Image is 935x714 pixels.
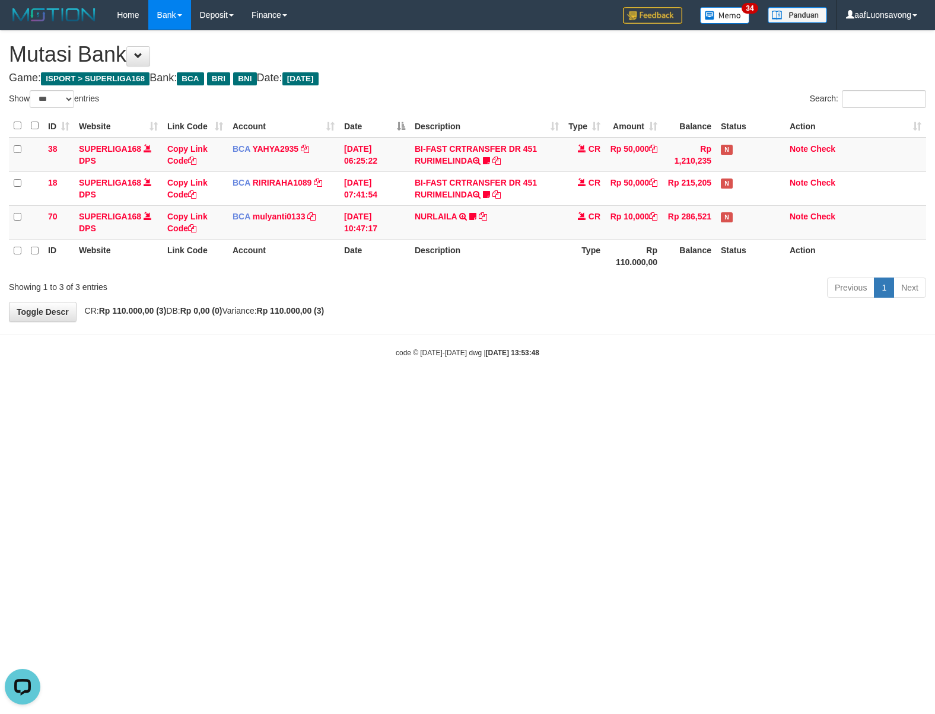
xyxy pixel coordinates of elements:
span: CR [589,212,600,221]
td: Rp 50,000 [605,138,662,172]
td: Rp 1,210,235 [662,138,716,172]
th: Status [716,114,785,138]
td: Rp 10,000 [605,205,662,239]
a: Copy BI-FAST CRTRANSFER DR 451 RURIMELINDA to clipboard [492,156,501,165]
span: 34 [742,3,758,14]
span: BNI [233,72,256,85]
a: Note [790,144,808,154]
a: Copy Rp 50,000 to clipboard [649,144,657,154]
td: BI-FAST CRTRANSFER DR 451 RURIMELINDA [410,138,564,172]
th: Account: activate to sort column ascending [228,114,339,138]
strong: Rp 110.000,00 (3) [99,306,167,315]
th: ID: activate to sort column ascending [43,114,74,138]
span: CR [589,178,600,187]
a: Copy mulyanti0133 to clipboard [307,212,316,221]
div: Showing 1 to 3 of 3 entries [9,276,381,293]
th: Link Code [163,239,228,273]
a: RIRIRAHA1089 [253,178,312,187]
span: BCA [233,212,250,221]
th: Description: activate to sort column ascending [410,114,564,138]
span: CR [589,144,600,154]
a: Copy Rp 10,000 to clipboard [649,212,657,221]
a: Copy Link Code [167,212,208,233]
a: SUPERLIGA168 [79,144,141,154]
span: BRI [207,72,230,85]
strong: [DATE] 13:53:48 [486,349,539,357]
a: SUPERLIGA168 [79,212,141,221]
a: Copy NURLAILA to clipboard [479,212,487,221]
a: Copy RIRIRAHA1089 to clipboard [314,178,322,187]
td: Rp 50,000 [605,171,662,205]
h4: Game: Bank: Date: [9,72,926,84]
th: ID [43,239,74,273]
span: CR: DB: Variance: [79,306,325,315]
strong: Rp 0,00 (0) [180,306,222,315]
th: Website [74,239,163,273]
td: [DATE] 06:25:22 [339,138,410,172]
img: Feedback.jpg [623,7,682,24]
span: 38 [48,144,58,154]
td: DPS [74,205,163,239]
a: SUPERLIGA168 [79,178,141,187]
th: Link Code: activate to sort column ascending [163,114,228,138]
a: NURLAILA [415,212,457,221]
th: Rp 110.000,00 [605,239,662,273]
a: Copy Link Code [167,178,208,199]
th: Date [339,239,410,273]
a: Toggle Descr [9,302,77,322]
th: Status [716,239,785,273]
a: Previous [827,278,874,298]
a: Next [893,278,926,298]
span: 70 [48,212,58,221]
td: DPS [74,138,163,172]
td: BI-FAST CRTRANSFER DR 451 RURIMELINDA [410,171,564,205]
a: Check [810,212,835,221]
h1: Mutasi Bank [9,43,926,66]
button: Open LiveChat chat widget [5,5,40,40]
th: Account [228,239,339,273]
td: Rp 286,521 [662,205,716,239]
td: [DATE] 07:41:54 [339,171,410,205]
span: BCA [177,72,203,85]
a: Note [790,212,808,221]
input: Search: [842,90,926,108]
a: mulyanti0133 [253,212,306,221]
label: Show entries [9,90,99,108]
th: Amount: activate to sort column ascending [605,114,662,138]
span: BCA [233,144,250,154]
span: BCA [233,178,250,187]
a: 1 [874,278,894,298]
span: Has Note [721,212,733,222]
img: Button%20Memo.svg [700,7,750,24]
img: panduan.png [768,7,827,23]
th: Action [785,239,926,273]
a: Check [810,178,835,187]
label: Search: [810,90,926,108]
span: 18 [48,178,58,187]
th: Type: activate to sort column ascending [564,114,605,138]
a: Copy BI-FAST CRTRANSFER DR 451 RURIMELINDA to clipboard [492,190,501,199]
a: Note [790,178,808,187]
a: Copy Link Code [167,144,208,165]
td: DPS [74,171,163,205]
th: Action: activate to sort column ascending [785,114,926,138]
a: Check [810,144,835,154]
th: Balance [662,239,716,273]
span: [DATE] [282,72,319,85]
th: Website: activate to sort column ascending [74,114,163,138]
img: MOTION_logo.png [9,6,99,24]
th: Date: activate to sort column descending [339,114,410,138]
a: Copy Rp 50,000 to clipboard [649,178,657,187]
span: Has Note [721,145,733,155]
strong: Rp 110.000,00 (3) [257,306,325,315]
td: [DATE] 10:47:17 [339,205,410,239]
th: Balance [662,114,716,138]
th: Description [410,239,564,273]
td: Rp 215,205 [662,171,716,205]
small: code © [DATE]-[DATE] dwg | [396,349,539,357]
select: Showentries [30,90,74,108]
a: Copy YAHYA2935 to clipboard [301,144,309,154]
th: Type [564,239,605,273]
span: Has Note [721,179,733,189]
a: YAHYA2935 [252,144,298,154]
